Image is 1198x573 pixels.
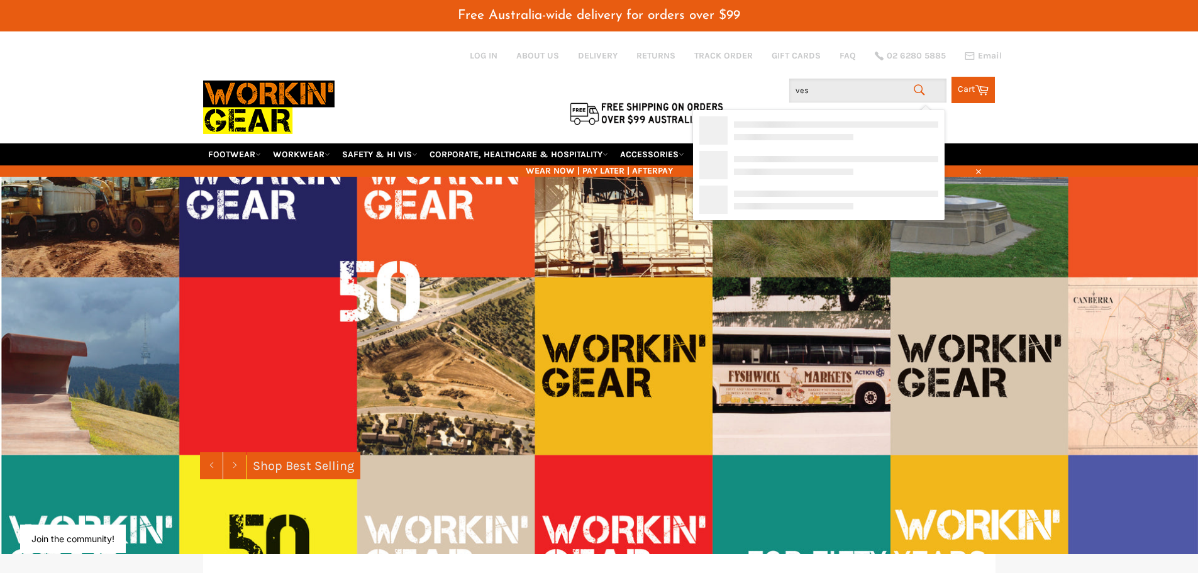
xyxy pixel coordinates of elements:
[516,50,559,62] a: ABOUT US
[887,52,946,60] span: 02 6280 5885
[578,50,618,62] a: DELIVERY
[951,77,995,103] a: Cart
[470,50,497,61] a: Log in
[203,143,266,165] a: FOOTWEAR
[268,143,335,165] a: WORKWEAR
[694,50,753,62] a: TRACK ORDER
[424,143,613,165] a: CORPORATE, HEALTHCARE & HOSPITALITY
[203,72,335,143] img: Workin Gear leaders in Workwear, Safety Boots, PPE, Uniforms. Australia's No.1 in Workwear
[965,51,1002,61] a: Email
[691,143,777,165] a: RE-WORKIN' GEAR
[337,143,423,165] a: SAFETY & HI VIS
[772,50,821,62] a: GIFT CARDS
[458,9,740,22] span: Free Australia-wide delivery for orders over $99
[615,143,689,165] a: ACCESSORIES
[568,100,725,126] img: Flat $9.95 shipping Australia wide
[978,52,1002,60] span: Email
[31,533,114,544] button: Join the community!
[636,50,675,62] a: RETURNS
[247,452,360,479] a: Shop Best Selling
[840,50,856,62] a: FAQ
[789,79,946,103] input: Search
[875,52,946,60] a: 02 6280 5885
[203,165,996,177] span: WEAR NOW | PAY LATER | AFTERPAY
